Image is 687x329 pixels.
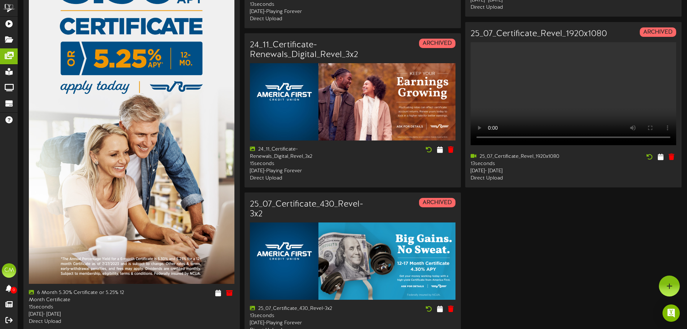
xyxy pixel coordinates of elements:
[250,200,363,219] h3: 25_07_Certificate_430_Revel-3x2
[643,29,673,35] strong: ARCHIVED
[471,175,568,182] div: Direct Upload
[10,287,17,294] span: 0
[250,320,347,327] div: [DATE] - Playing Forever
[662,304,680,322] div: Open Intercom Messenger
[471,29,607,39] h3: 25_07_Certificate_Revel_1920x1080
[29,289,126,304] div: 6 Month 5.30% Certificate or 5.25% 12 Month Certificate
[471,42,676,145] video: Your browser does not support HTML5 video.
[250,16,347,23] div: Direct Upload
[250,305,347,312] div: 25_07_Certificate_430_Revel-3x2
[250,8,347,16] div: [DATE] - Playing Forever
[250,175,347,182] div: Direct Upload
[471,4,568,11] div: Direct Upload
[471,168,568,175] div: [DATE] - [DATE]
[250,160,347,168] div: 15 seconds
[250,222,455,300] img: ac20555d-bca8-42a3-8d35-30bce5fa1677.jpg
[250,146,347,160] div: 24_11_Certificate-Renewals_Digital_Revel_3x2
[250,168,347,175] div: [DATE] - Playing Forever
[2,263,16,278] div: CM
[250,63,455,140] img: fb587d0e-7bf9-4317-8b3c-4991870cdc36.jpg
[29,311,126,318] div: [DATE] - [DATE]
[29,304,126,311] div: 15 seconds
[423,40,452,47] strong: ARCHIVED
[423,199,452,206] strong: ARCHIVED
[471,153,568,160] div: 25_07_Certificate_Revel_1920x1080
[471,160,568,168] div: 13 seconds
[250,1,347,8] div: 13 seconds
[250,312,347,320] div: 13 seconds
[29,318,126,325] div: Direct Upload
[250,40,358,60] h3: 24_11_Certificate-Renewals_Digital_Revel_3x2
